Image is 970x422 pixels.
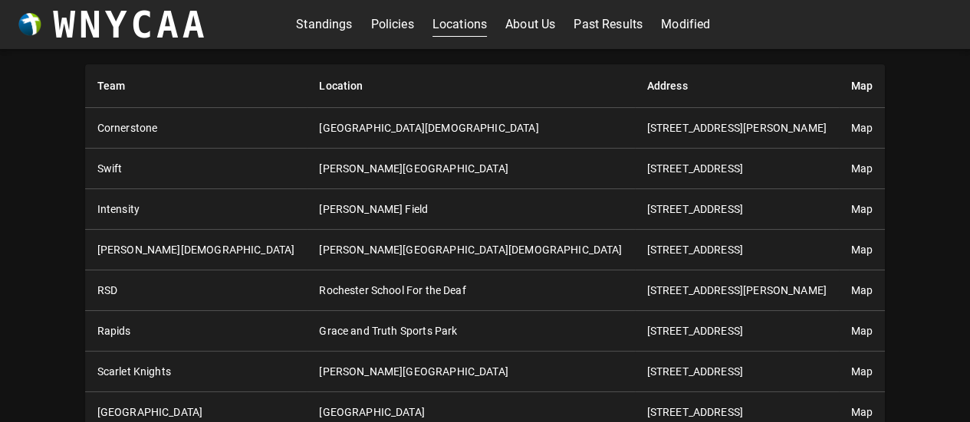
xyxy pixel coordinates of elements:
[85,352,307,392] th: Scarlet Knights
[635,230,839,270] td: [STREET_ADDRESS]
[635,189,839,230] td: [STREET_ADDRESS]
[85,189,307,230] th: Intensity
[851,325,873,337] a: Map
[85,311,307,352] th: Rapids
[307,270,634,311] td: Rochester School For the Deaf
[851,284,873,296] a: Map
[18,13,41,36] img: wnycaaBall.png
[851,244,873,256] a: Map
[296,12,352,37] a: Standings
[53,3,208,46] h3: WNYCAA
[371,12,414,37] a: Policies
[574,12,643,37] a: Past Results
[635,311,839,352] td: [STREET_ADDRESS]
[851,365,873,378] a: Map
[307,64,634,108] th: Location
[839,64,885,108] th: Map
[432,12,487,37] a: Locations
[635,270,839,311] td: [STREET_ADDRESS][PERSON_NAME]
[307,311,634,352] td: Grace and Truth Sports Park
[85,149,307,189] th: Swift
[635,149,839,189] td: [STREET_ADDRESS]
[851,122,873,134] a: Map
[307,149,634,189] td: [PERSON_NAME][GEOGRAPHIC_DATA]
[307,352,634,392] td: [PERSON_NAME][GEOGRAPHIC_DATA]
[85,270,307,311] th: RSD
[307,189,634,230] td: [PERSON_NAME] Field
[85,108,307,149] th: Cornerstone
[635,108,839,149] td: [STREET_ADDRESS][PERSON_NAME]
[661,12,710,37] a: Modified
[85,230,307,270] th: [PERSON_NAME][DEMOGRAPHIC_DATA]
[307,108,634,149] td: [GEOGRAPHIC_DATA][DEMOGRAPHIC_DATA]
[635,352,839,392] td: [STREET_ADDRESS]
[505,12,555,37] a: About Us
[307,230,634,270] td: [PERSON_NAME][GEOGRAPHIC_DATA][DEMOGRAPHIC_DATA]
[635,64,839,108] th: Address
[851,162,873,175] a: Map
[851,406,873,418] a: Map
[851,203,873,215] a: Map
[85,64,307,108] th: Team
